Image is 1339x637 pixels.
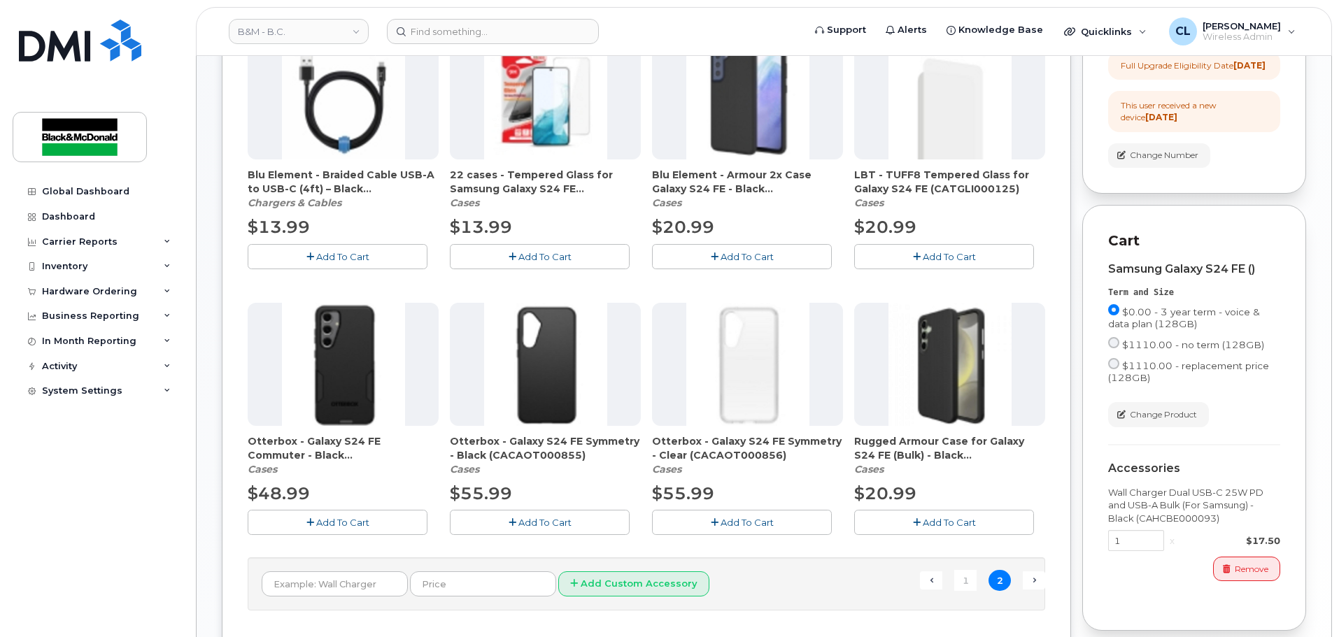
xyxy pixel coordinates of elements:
[282,303,405,426] img: accessory37061.JPG
[229,19,369,44] a: B&M - B.C.
[854,510,1034,534] button: Add To Cart
[686,303,809,426] img: accessory36949.JPG
[450,217,512,237] span: $13.99
[958,23,1043,37] span: Knowledge Base
[652,196,681,209] em: Cases
[262,571,408,596] input: Example: Wall Charger
[827,23,866,37] span: Support
[1203,31,1281,43] span: Wireless Admin
[1108,143,1210,168] button: Change Number
[248,463,277,475] em: Cases
[387,19,599,44] input: Find something...
[1108,360,1269,383] span: $1110.00 - replacement price (128GB)
[652,168,843,196] span: Blu Element - Armour 2x Case Galaxy S24 FE - Black (CACABE000853)
[248,217,310,237] span: $13.99
[316,517,369,528] span: Add To Cart
[989,570,1011,592] span: 2
[1108,337,1119,348] input: $1110.00 - no term (128GB)
[1145,112,1177,122] strong: [DATE]
[721,517,774,528] span: Add To Cart
[923,251,976,262] span: Add To Cart
[248,434,439,476] div: Otterbox - Galaxy S24 FE Commuter - Black (CACAOT000854)
[450,168,641,210] div: 22 cases - Tempered Glass for Samsung Galaxy S24 FE (CATGBE000126)
[484,36,607,159] img: accessory36952.JPG
[652,434,843,476] div: Otterbox - Galaxy S24 FE Symmetry - Clear (CACAOT000856)
[854,196,884,209] em: Cases
[316,251,369,262] span: Add To Cart
[248,196,341,209] em: Chargers & Cables
[1233,60,1266,71] strong: [DATE]
[1175,23,1191,40] span: CL
[1180,534,1280,547] div: $17.50
[1159,17,1305,45] div: Candice Leung
[248,244,427,269] button: Add To Cart
[1122,339,1264,350] span: $1110.00 - no term (128GB)
[898,23,927,37] span: Alerts
[518,517,572,528] span: Add To Cart
[450,168,641,196] span: 22 cases - Tempered Glass for Samsung Galaxy S24 FE (CATGBE000126)
[1121,59,1266,71] div: Full Upgrade Eligibility Date
[450,196,479,209] em: Cases
[248,168,439,196] span: Blu Element - Braided Cable USB-A to USB-C (4ft) – Black (CAMIPZ000176)
[652,244,832,269] button: Add To Cart
[854,463,884,475] em: Cases
[652,434,843,462] span: Otterbox - Galaxy S24 FE Symmetry - Clear (CACAOT000856)
[652,463,681,475] em: Cases
[937,16,1053,44] a: Knowledge Base
[518,251,572,262] span: Add To Cart
[721,251,774,262] span: Add To Cart
[888,36,1012,159] img: accessory37065.JPG
[450,510,630,534] button: Add To Cart
[1108,231,1280,251] p: Cart
[652,168,843,210] div: Blu Element - Armour 2x Case Galaxy S24 FE - Black (CACABE000853)
[652,217,714,237] span: $20.99
[805,16,876,44] a: Support
[854,483,916,503] span: $20.99
[652,510,832,534] button: Add To Cart
[248,434,439,462] span: Otterbox - Galaxy S24 FE Commuter - Black (CACAOT000854)
[876,16,937,44] a: Alerts
[1164,534,1180,547] div: x
[484,303,607,426] img: accessory36950.JPG
[854,434,1045,462] span: Rugged Armour Case for Galaxy S24 FE (Bulk) - Black (CACIBE000658)
[1023,571,1045,589] span: Next →
[450,483,512,503] span: $55.99
[1108,287,1280,299] div: Term and Size
[450,434,641,462] span: Otterbox - Galaxy S24 FE Symmetry - Black (CACAOT000855)
[450,434,641,476] div: Otterbox - Galaxy S24 FE Symmetry - Black (CACAOT000855)
[1081,26,1132,37] span: Quicklinks
[1130,149,1198,162] span: Change Number
[1108,306,1260,329] span: $0.00 - 3 year term - voice & data plan (128GB)
[1108,263,1280,275] div: Samsung Galaxy S24 FE ()
[248,168,439,210] div: Blu Element - Braided Cable USB-A to USB-C (4ft) – Black (CAMIPZ000176)
[1108,402,1209,427] button: Change Product
[854,168,1045,196] span: LBT - TUFF8 Tempered Glass for Galaxy S24 FE (CATGLI000125)
[1108,486,1280,525] div: Wall Charger Dual USB-C 25W PD and USB-A Bulk (For Samsung) - Black (CAHCBE000093)
[1203,20,1281,31] span: [PERSON_NAME]
[282,36,405,159] img: accessory36348.JPG
[1054,17,1156,45] div: Quicklinks
[1108,358,1119,369] input: $1110.00 - replacement price (128GB)
[954,570,977,592] a: 1
[854,434,1045,476] div: Rugged Armour Case for Galaxy S24 FE (Bulk) - Black (CACIBE000658)
[686,36,809,159] img: accessory36953.JPG
[923,517,976,528] span: Add To Cart
[920,571,942,589] a: ← Previous
[854,244,1034,269] button: Add To Cart
[248,510,427,534] button: Add To Cart
[450,463,479,475] em: Cases
[888,303,1012,426] img: accessory37062.JPG
[450,244,630,269] button: Add To Cart
[410,571,556,596] input: Price
[652,483,714,503] span: $55.99
[854,168,1045,210] div: LBT - TUFF8 Tempered Glass for Galaxy S24 FE (CATGLI000125)
[248,483,310,503] span: $48.99
[854,217,916,237] span: $20.99
[1213,557,1280,581] button: Remove
[1108,462,1280,475] div: Accessories
[1130,408,1197,421] span: Change Product
[1121,99,1268,123] div: This user received a new device
[1235,563,1268,575] span: Remove
[1108,304,1119,315] input: $0.00 - 3 year term - voice & data plan (128GB)
[558,571,709,597] button: Add Custom Accessory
